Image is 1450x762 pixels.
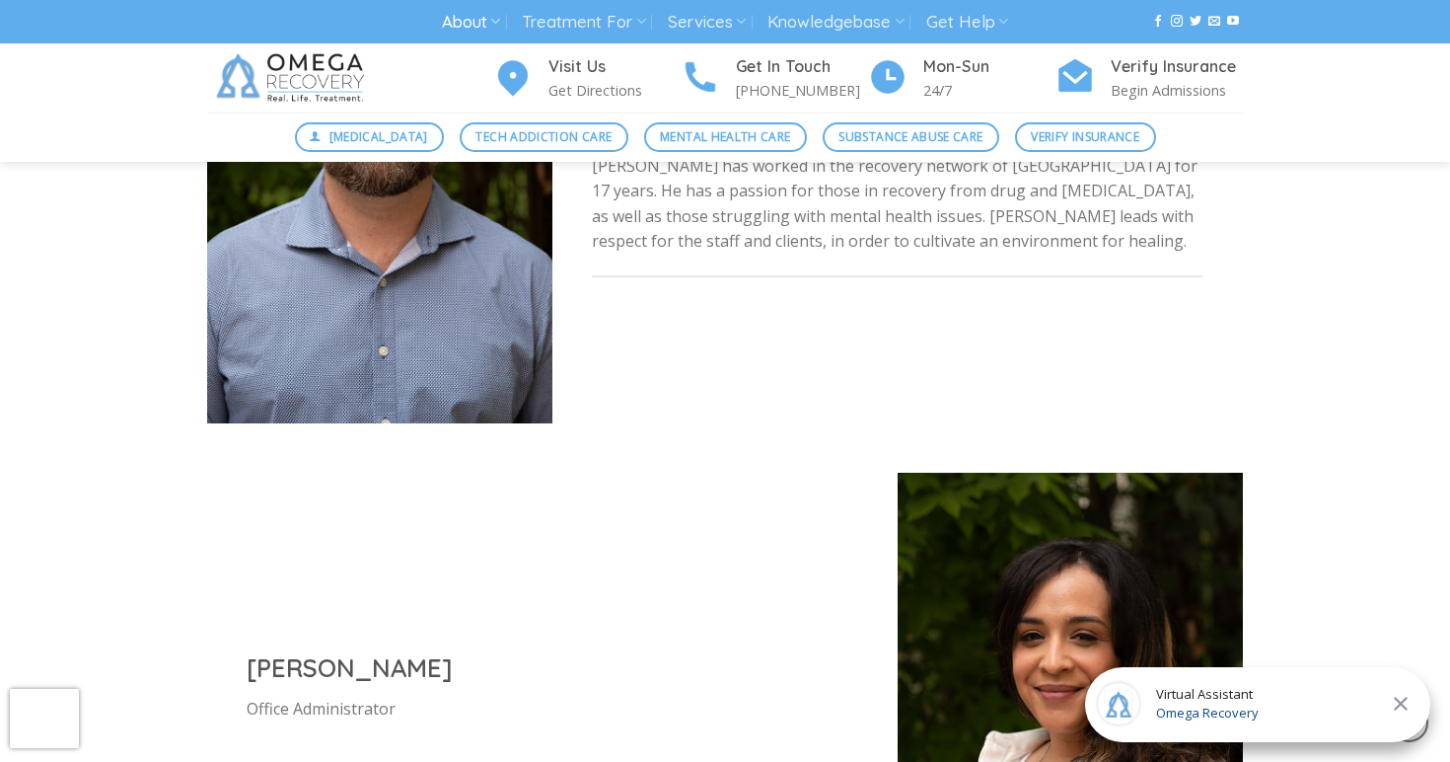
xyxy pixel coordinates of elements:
a: Follow on Facebook [1152,15,1164,29]
a: Knowledgebase [767,4,904,40]
p: 24/7 [923,79,1055,102]
h2: [PERSON_NAME] [247,651,858,684]
a: Services [668,4,746,40]
a: Substance Abuse Care [823,122,999,152]
p: Begin Admissions [1111,79,1243,102]
a: Get In Touch [PHONE_NUMBER] [681,54,868,103]
a: Follow on Twitter [1190,15,1201,29]
a: Visit Us Get Directions [493,54,681,103]
a: Follow on Instagram [1171,15,1183,29]
h4: Mon-Sun [923,54,1055,80]
a: Mental Health Care [644,122,807,152]
a: Verify Insurance Begin Admissions [1055,54,1243,103]
p: [PERSON_NAME] has worked in the recovery network of [GEOGRAPHIC_DATA] for 17 years. He has a pass... [592,154,1203,255]
h4: Visit Us [548,54,681,80]
a: Verify Insurance [1015,122,1156,152]
span: Tech Addiction Care [475,127,612,146]
h4: Get In Touch [736,54,868,80]
p: Get Directions [548,79,681,102]
p: Office Administrator [247,697,858,723]
p: [PHONE_NUMBER] [736,79,868,102]
a: Send us an email [1208,15,1220,29]
a: Treatment For [522,4,645,40]
a: Get Help [926,4,1008,40]
span: Mental Health Care [660,127,790,146]
a: Follow on YouTube [1227,15,1239,29]
img: Omega Recovery [207,43,380,113]
h4: Verify Insurance [1111,54,1243,80]
a: [MEDICAL_DATA] [295,122,445,152]
a: About [442,4,500,40]
span: [MEDICAL_DATA] [329,127,428,146]
a: Tech Addiction Care [460,122,628,152]
span: Substance Abuse Care [838,127,982,146]
span: Verify Insurance [1031,127,1139,146]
